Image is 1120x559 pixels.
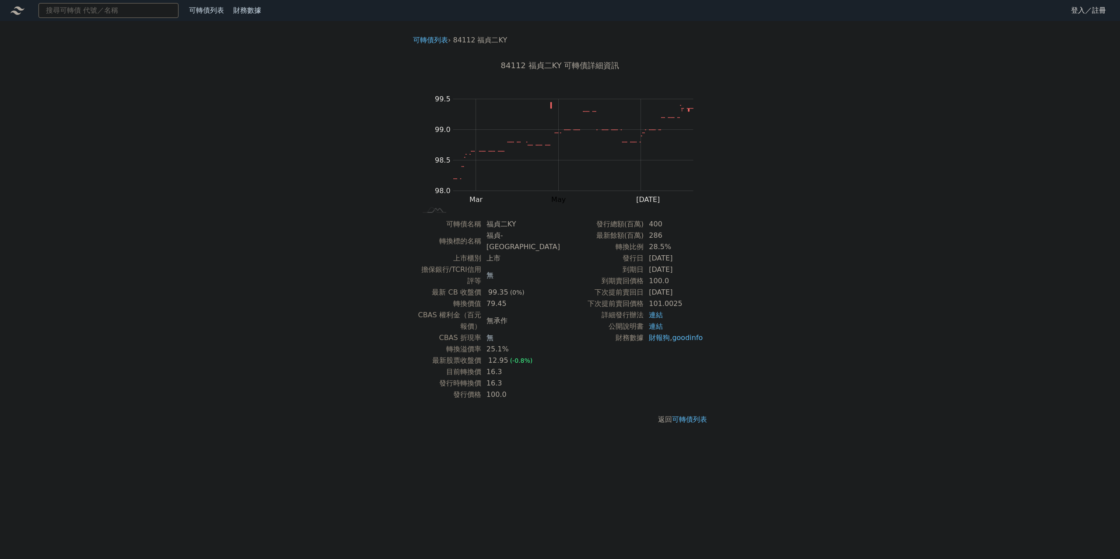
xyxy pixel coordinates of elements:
[644,230,703,241] td: 286
[481,219,560,230] td: 福貞二KY
[560,275,644,287] td: 到期賣回價格
[233,6,261,14] a: 財務數據
[416,378,481,389] td: 發行時轉換價
[481,298,560,309] td: 79.45
[416,264,481,287] td: 擔保銀行/TCRI信用評等
[644,275,703,287] td: 100.0
[406,59,714,72] h1: 84112 福貞二KY 可轉債詳細資訊
[560,298,644,309] td: 下次提前賣回價格
[413,35,451,45] li: ›
[560,332,644,344] td: 財務數據
[406,414,714,425] p: 返回
[644,264,703,275] td: [DATE]
[481,253,560,264] td: 上市
[560,219,644,230] td: 發行總額(百萬)
[416,298,481,309] td: 轉換價值
[649,311,663,319] a: 連結
[644,241,703,253] td: 28.5%
[416,389,481,400] td: 發行價格
[672,415,707,424] a: 可轉債列表
[560,287,644,298] td: 下次提前賣回日
[481,366,560,378] td: 16.3
[560,264,644,275] td: 到期日
[416,309,481,332] td: CBAS 權利金（百元報價）
[486,355,510,366] div: 12.95
[560,230,644,241] td: 最新餘額(百萬)
[427,95,707,204] g: Chart
[510,357,533,364] span: (-0.8%)
[672,333,703,342] a: goodinfo
[435,95,451,103] tspan: 99.5
[38,3,178,18] input: 搜尋可轉債 代號／名稱
[413,36,448,44] a: 可轉債列表
[416,344,481,355] td: 轉換溢價率
[435,187,451,195] tspan: 98.0
[486,287,510,298] div: 99.35
[416,355,481,366] td: 最新股票收盤價
[649,322,663,330] a: 連結
[435,156,451,164] tspan: 98.5
[416,230,481,253] td: 轉換標的名稱
[486,333,493,342] span: 無
[416,253,481,264] td: 上市櫃別
[481,389,560,400] td: 100.0
[486,271,493,279] span: 無
[560,241,644,253] td: 轉換比例
[644,253,703,264] td: [DATE]
[481,344,560,355] td: 25.1%
[453,35,507,45] li: 84112 福貞二KY
[644,287,703,298] td: [DATE]
[481,230,560,253] td: 福貞-[GEOGRAPHIC_DATA]
[435,125,451,134] tspan: 99.0
[551,195,566,204] tspan: May
[560,253,644,264] td: 發行日
[644,332,703,344] td: ,
[486,316,507,325] span: 無承作
[636,195,660,204] tspan: [DATE]
[189,6,224,14] a: 可轉債列表
[416,287,481,298] td: 最新 CB 收盤價
[560,321,644,332] td: 公開說明書
[560,309,644,321] td: 詳細發行辦法
[649,333,670,342] a: 財報狗
[481,378,560,389] td: 16.3
[416,366,481,378] td: 目前轉換價
[416,219,481,230] td: 可轉債名稱
[416,332,481,344] td: CBAS 折現率
[510,289,525,296] span: (0%)
[1064,3,1113,17] a: 登入／註冊
[644,219,703,230] td: 400
[644,298,703,309] td: 101.0025
[469,195,483,204] tspan: Mar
